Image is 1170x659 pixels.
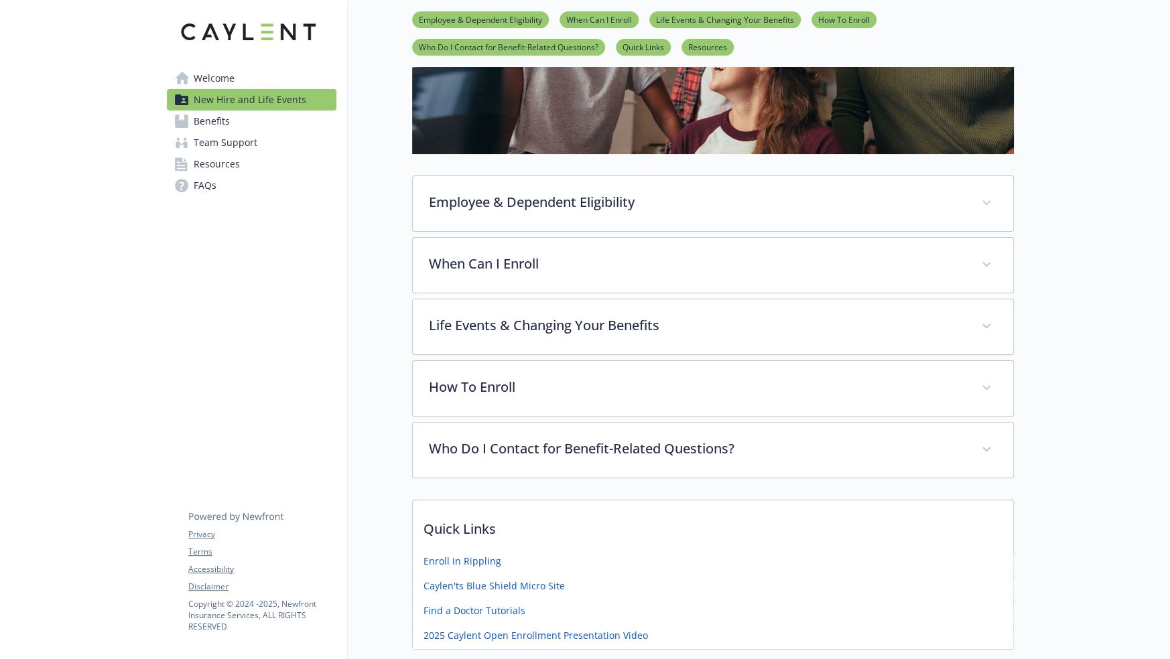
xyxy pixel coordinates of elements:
[167,68,336,89] a: Welcome
[188,563,336,575] a: Accessibility
[424,554,501,568] a: Enroll in Rippling
[188,546,336,558] a: Terms
[167,153,336,175] a: Resources
[649,13,801,25] a: Life Events & Changing Your Benefits
[412,40,605,53] a: Who Do I Contact for Benefit-Related Questions?
[188,598,336,632] p: Copyright © 2024 - 2025 , Newfront Insurance Services, ALL RIGHTS RESERVED
[429,377,965,397] p: How To Enroll
[412,13,549,25] a: Employee & Dependent Eligibility
[413,176,1013,231] div: Employee & Dependent Eligibility
[188,528,336,540] a: Privacy
[413,238,1013,293] div: When Can I Enroll
[194,175,216,196] span: FAQs
[429,315,965,336] p: Life Events & Changing Your Benefits
[413,361,1013,416] div: How To Enroll
[424,628,648,642] a: 2025 Caylent Open Enrollment Presentation Video
[429,439,965,459] p: Who Do I Contact for Benefit-Related Questions?
[188,581,336,593] a: Disclaimer
[429,192,965,212] p: Employee & Dependent Eligibility
[194,111,230,132] span: Benefits
[167,89,336,111] a: New Hire and Life Events
[194,153,240,175] span: Resources
[167,111,336,132] a: Benefits
[616,40,671,53] a: Quick Links
[560,13,639,25] a: When Can I Enroll
[194,68,235,89] span: Welcome
[429,254,965,274] p: When Can I Enroll
[167,175,336,196] a: FAQs
[413,500,1013,550] p: Quick Links
[811,13,876,25] a: How To Enroll
[424,603,525,617] a: Find a Doctor Tutorials
[424,579,565,593] a: Caylen'ts Blue Shield Micro Site
[194,132,257,153] span: Team Support
[167,132,336,153] a: Team Support
[194,89,306,111] span: New Hire and Life Events
[413,423,1013,478] div: Who Do I Contact for Benefit-Related Questions?
[681,40,734,53] a: Resources
[413,299,1013,354] div: Life Events & Changing Your Benefits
